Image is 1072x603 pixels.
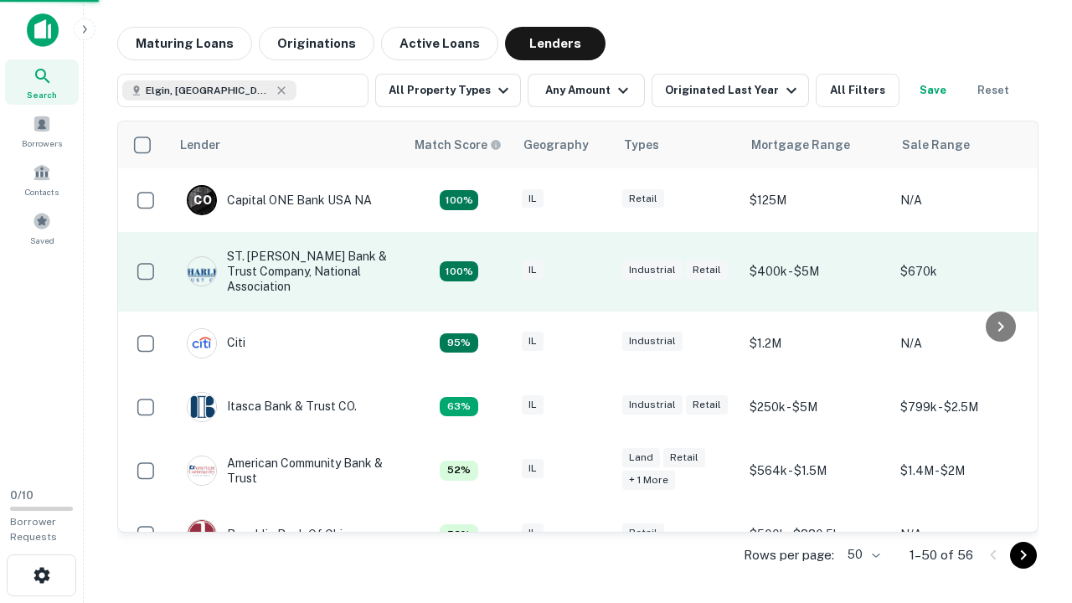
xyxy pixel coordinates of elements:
[415,136,498,154] h6: Match Score
[622,189,664,209] div: Retail
[624,135,659,155] div: Types
[5,157,79,202] a: Contacts
[528,74,645,107] button: Any Amount
[741,312,892,375] td: $1.2M
[188,257,216,286] img: picture
[741,121,892,168] th: Mortgage Range
[10,489,33,502] span: 0 / 10
[27,88,57,101] span: Search
[440,333,478,353] div: Capitalize uses an advanced AI algorithm to match your search with the best lender. The match sco...
[622,471,675,490] div: + 1 more
[741,232,892,312] td: $400k - $5M
[741,502,892,566] td: $500k - $880.5k
[744,545,834,565] p: Rows per page:
[440,397,478,417] div: Capitalize uses an advanced AI algorithm to match your search with the best lender. The match sco...
[146,83,271,98] span: Elgin, [GEOGRAPHIC_DATA], [GEOGRAPHIC_DATA]
[523,135,589,155] div: Geography
[622,395,683,415] div: Industrial
[440,461,478,481] div: Capitalize uses an advanced AI algorithm to match your search with the best lender. The match sco...
[5,108,79,153] a: Borrowers
[522,459,544,478] div: IL
[505,27,606,60] button: Lenders
[180,135,220,155] div: Lender
[741,375,892,439] td: $250k - $5M
[117,27,252,60] button: Maturing Loans
[513,121,614,168] th: Geography
[522,332,544,351] div: IL
[187,456,388,486] div: American Community Bank & Trust
[622,260,683,280] div: Industrial
[622,448,660,467] div: Land
[614,121,741,168] th: Types
[187,519,370,549] div: Republic Bank Of Chicago
[966,74,1020,107] button: Reset
[170,121,405,168] th: Lender
[440,261,478,281] div: Capitalize uses an advanced AI algorithm to match your search with the best lender. The match sco...
[187,328,245,358] div: Citi
[892,439,1043,502] td: $1.4M - $2M
[892,502,1043,566] td: N/A
[663,448,705,467] div: Retail
[5,59,79,105] a: Search
[188,456,216,485] img: picture
[522,523,544,543] div: IL
[686,260,728,280] div: Retail
[892,232,1043,312] td: $670k
[902,135,970,155] div: Sale Range
[892,168,1043,232] td: N/A
[188,520,216,549] img: picture
[5,205,79,250] a: Saved
[751,135,850,155] div: Mortgage Range
[188,329,216,358] img: picture
[440,190,478,210] div: Capitalize uses an advanced AI algorithm to match your search with the best lender. The match sco...
[988,415,1072,496] iframe: Chat Widget
[906,74,960,107] button: Save your search to get updates of matches that match your search criteria.
[652,74,809,107] button: Originated Last Year
[440,524,478,544] div: Capitalize uses an advanced AI algorithm to match your search with the best lender. The match sco...
[816,74,899,107] button: All Filters
[187,392,357,422] div: Itasca Bank & Trust CO.
[10,516,57,543] span: Borrower Requests
[22,137,62,150] span: Borrowers
[375,74,521,107] button: All Property Types
[741,168,892,232] td: $125M
[686,395,728,415] div: Retail
[381,27,498,60] button: Active Loans
[1010,542,1037,569] button: Go to next page
[259,27,374,60] button: Originations
[892,121,1043,168] th: Sale Range
[193,192,211,209] p: C O
[405,121,513,168] th: Capitalize uses an advanced AI algorithm to match your search with the best lender. The match sco...
[188,393,216,421] img: picture
[892,375,1043,439] td: $799k - $2.5M
[25,185,59,198] span: Contacts
[622,523,664,543] div: Retail
[187,185,372,215] div: Capital ONE Bank USA NA
[187,249,388,295] div: ST. [PERSON_NAME] Bank & Trust Company, National Association
[522,260,544,280] div: IL
[841,543,883,567] div: 50
[522,395,544,415] div: IL
[910,545,973,565] p: 1–50 of 56
[30,234,54,247] span: Saved
[27,13,59,47] img: capitalize-icon.png
[892,312,1043,375] td: N/A
[415,136,502,154] div: Capitalize uses an advanced AI algorithm to match your search with the best lender. The match sco...
[665,80,801,100] div: Originated Last Year
[741,439,892,502] td: $564k - $1.5M
[622,332,683,351] div: Industrial
[522,189,544,209] div: IL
